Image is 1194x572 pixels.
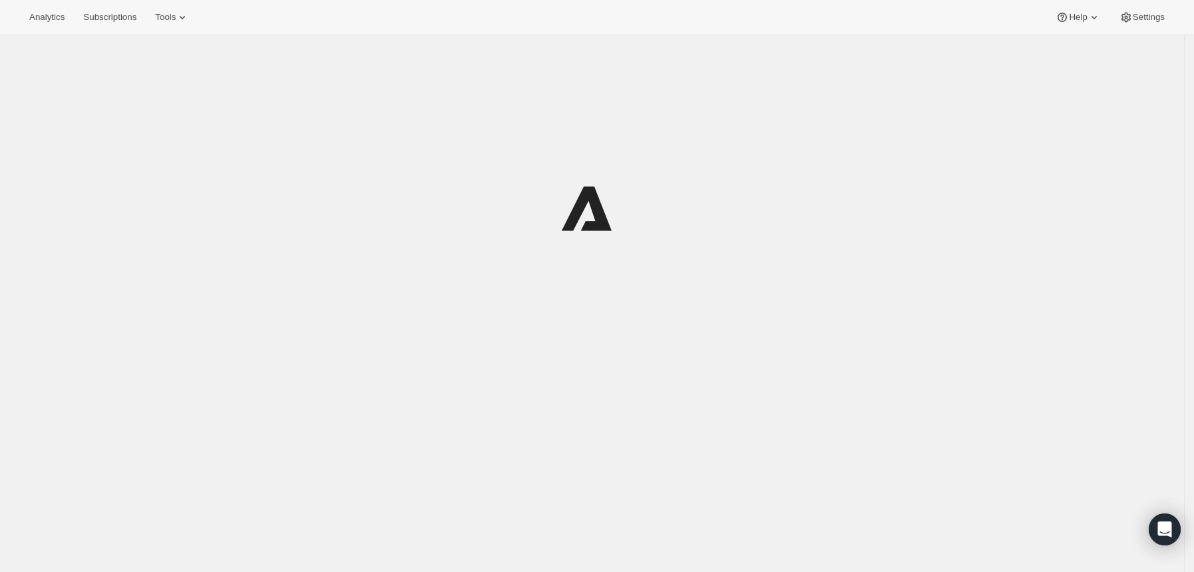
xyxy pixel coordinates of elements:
[1133,12,1165,23] span: Settings
[1048,8,1108,27] button: Help
[147,8,197,27] button: Tools
[1111,8,1173,27] button: Settings
[83,12,136,23] span: Subscriptions
[75,8,144,27] button: Subscriptions
[1069,12,1087,23] span: Help
[29,12,65,23] span: Analytics
[155,12,176,23] span: Tools
[1149,513,1181,545] div: Open Intercom Messenger
[21,8,73,27] button: Analytics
